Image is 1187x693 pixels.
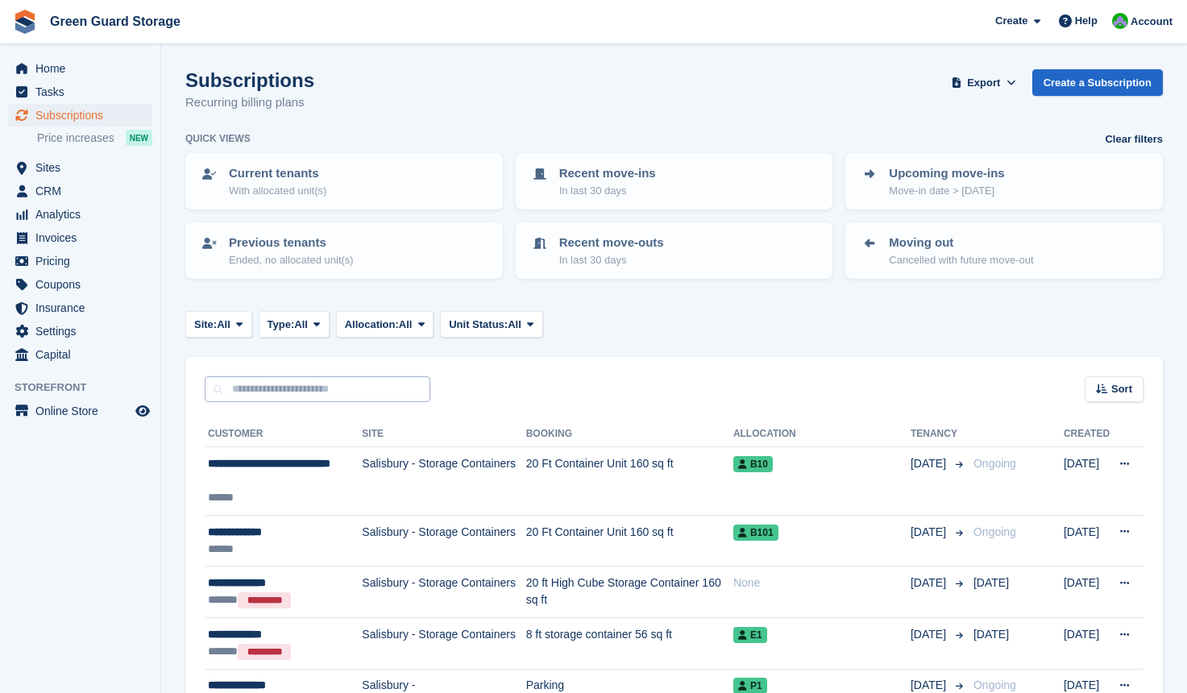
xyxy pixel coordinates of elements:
[1131,14,1172,30] span: Account
[35,180,132,202] span: CRM
[8,320,152,342] a: menu
[889,252,1033,268] p: Cancelled with future move-out
[229,164,326,183] p: Current tenants
[1105,131,1163,147] a: Clear filters
[911,575,949,591] span: [DATE]
[133,401,152,421] a: Preview store
[847,224,1161,277] a: Moving out Cancelled with future move-out
[205,421,362,447] th: Customer
[973,678,1016,691] span: Ongoing
[35,400,132,422] span: Online Store
[889,234,1033,252] p: Moving out
[35,226,132,249] span: Invoices
[1064,515,1110,566] td: [DATE]
[559,164,656,183] p: Recent move-ins
[1112,13,1128,29] img: Jonathan Bailey
[559,252,664,268] p: In last 30 days
[362,515,525,566] td: Salisbury - Storage Containers
[13,10,37,34] img: stora-icon-8386f47178a22dfd0bd8f6a31ec36ba5ce8667c1dd55bd0f319d3a0aa187defe.svg
[526,421,733,447] th: Booking
[362,421,525,447] th: Site
[526,447,733,516] td: 20 Ft Container Unit 160 sq ft
[508,317,521,333] span: All
[35,320,132,342] span: Settings
[362,617,525,669] td: Salisbury - Storage Containers
[517,155,832,208] a: Recent move-ins In last 30 days
[526,515,733,566] td: 20 Ft Container Unit 160 sq ft
[37,131,114,146] span: Price increases
[8,297,152,319] a: menu
[440,311,542,338] button: Unit Status: All
[8,343,152,366] a: menu
[35,81,132,103] span: Tasks
[8,156,152,179] a: menu
[187,155,501,208] a: Current tenants With allocated unit(s)
[44,8,187,35] a: Green Guard Storage
[967,75,1000,91] span: Export
[35,156,132,179] span: Sites
[399,317,413,333] span: All
[8,273,152,296] a: menu
[8,57,152,80] a: menu
[229,183,326,199] p: With allocated unit(s)
[1111,381,1132,397] span: Sort
[8,400,152,422] a: menu
[126,130,152,146] div: NEW
[229,252,354,268] p: Ended, no allocated unit(s)
[973,525,1016,538] span: Ongoing
[973,576,1009,589] span: [DATE]
[35,203,132,226] span: Analytics
[1032,69,1163,96] a: Create a Subscription
[35,273,132,296] span: Coupons
[185,131,251,146] h6: Quick views
[336,311,434,338] button: Allocation: All
[8,81,152,103] a: menu
[35,104,132,127] span: Subscriptions
[185,311,252,338] button: Site: All
[185,93,314,112] p: Recurring billing plans
[526,566,733,618] td: 20 ft High Cube Storage Container 160 sq ft
[1064,566,1110,618] td: [DATE]
[889,183,1004,199] p: Move-in date > [DATE]
[847,155,1161,208] a: Upcoming move-ins Move-in date > [DATE]
[362,447,525,516] td: Salisbury - Storage Containers
[185,69,314,91] h1: Subscriptions
[733,456,773,472] span: B10
[8,226,152,249] a: menu
[1075,13,1098,29] span: Help
[911,455,949,472] span: [DATE]
[995,13,1027,29] span: Create
[911,421,967,447] th: Tenancy
[35,343,132,366] span: Capital
[194,317,217,333] span: Site:
[15,380,160,396] span: Storefront
[559,234,664,252] p: Recent move-outs
[1064,447,1110,516] td: [DATE]
[948,69,1019,96] button: Export
[294,317,308,333] span: All
[362,566,525,618] td: Salisbury - Storage Containers
[559,183,656,199] p: In last 30 days
[8,104,152,127] a: menu
[268,317,295,333] span: Type:
[8,203,152,226] a: menu
[733,421,911,447] th: Allocation
[8,250,152,272] a: menu
[35,57,132,80] span: Home
[517,224,832,277] a: Recent move-outs In last 30 days
[1064,617,1110,669] td: [DATE]
[911,524,949,541] span: [DATE]
[973,457,1016,470] span: Ongoing
[911,626,949,643] span: [DATE]
[973,628,1009,641] span: [DATE]
[449,317,508,333] span: Unit Status:
[35,297,132,319] span: Insurance
[217,317,230,333] span: All
[889,164,1004,183] p: Upcoming move-ins
[37,129,152,147] a: Price increases NEW
[8,180,152,202] a: menu
[259,311,330,338] button: Type: All
[187,224,501,277] a: Previous tenants Ended, no allocated unit(s)
[733,575,911,591] div: None
[229,234,354,252] p: Previous tenants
